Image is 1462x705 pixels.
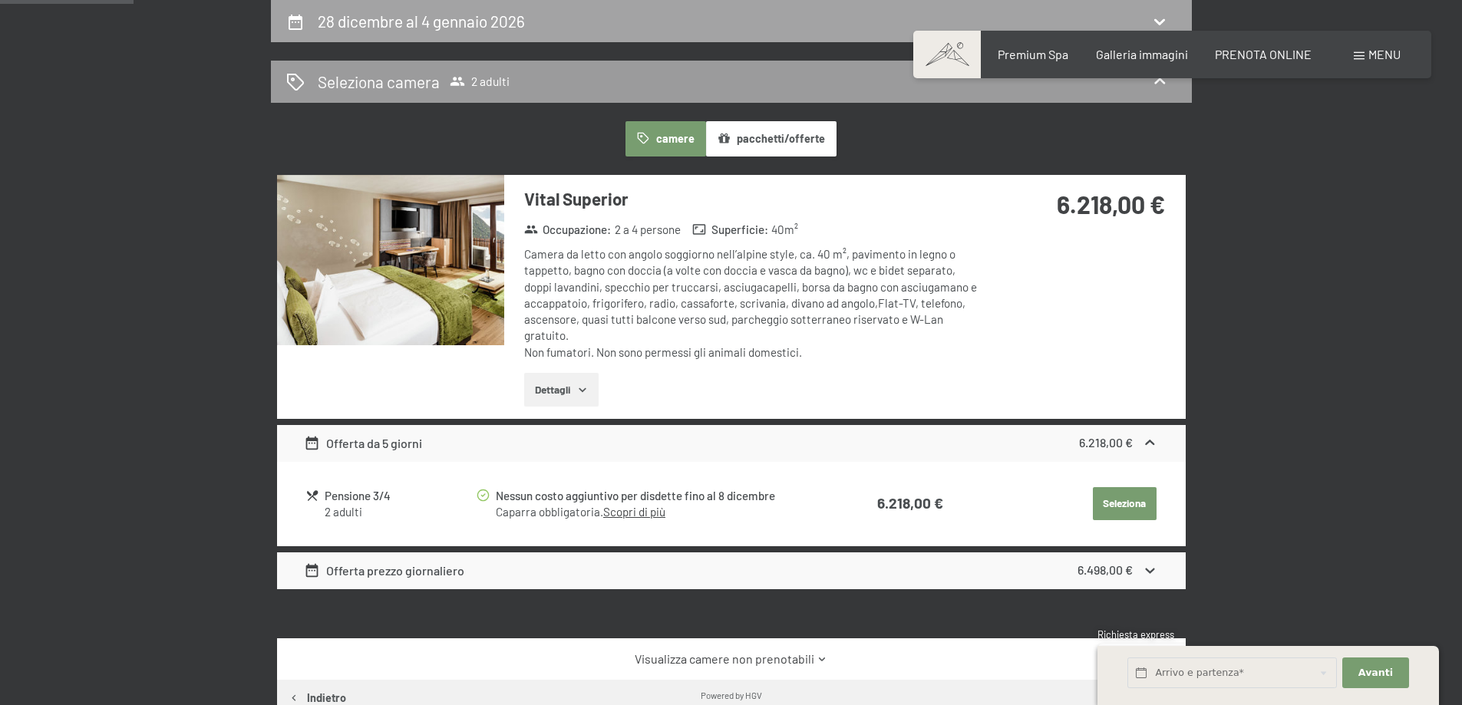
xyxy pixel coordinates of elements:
[615,222,681,238] span: 2 a 4 persone
[304,651,1158,667] a: Visualizza camere non prenotabili
[325,504,474,520] div: 2 adulti
[524,246,981,361] div: Camera da letto con angolo soggiorno nell’alpine style, ca. 40 m², pavimento in legno o tappetto,...
[1093,487,1157,521] button: Seleziona
[1097,628,1174,641] span: Richiesta express
[496,504,815,520] div: Caparra obbligatoria.
[1368,47,1401,61] span: Menu
[304,562,464,580] div: Offerta prezzo giornaliero
[524,222,612,238] strong: Occupazione :
[625,121,705,156] button: camere
[524,187,981,211] h3: Vital Superior
[277,425,1186,462] div: Offerta da 5 giorni6.218,00 €
[1057,189,1165,219] strong: 6.218,00 €
[304,434,422,453] div: Offerta da 5 giorni
[450,74,510,89] span: 2 adulti
[692,222,768,238] strong: Superficie :
[1079,435,1133,450] strong: 6.218,00 €
[1096,47,1188,61] a: Galleria immagini
[318,71,440,93] h2: Seleziona camera
[877,494,943,512] strong: 6.218,00 €
[496,487,815,505] div: Nessun costo aggiuntivo per disdette fino al 8 dicembre
[524,373,599,407] button: Dettagli
[318,12,525,31] h2: 28 dicembre al 4 gennaio 2026
[706,121,837,156] button: pacchetti/offerte
[277,175,504,345] img: mss_renderimg.php
[1358,666,1393,680] span: Avanti
[603,505,665,519] a: Scopri di più
[325,487,474,505] div: Pensione 3/4
[1215,47,1312,61] a: PRENOTA ONLINE
[701,689,762,701] div: Powered by HGV
[1342,657,1408,689] button: Avanti
[771,222,798,238] span: 40 m²
[998,47,1068,61] a: Premium Spa
[1078,562,1133,577] strong: 6.498,00 €
[277,552,1186,589] div: Offerta prezzo giornaliero6.498,00 €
